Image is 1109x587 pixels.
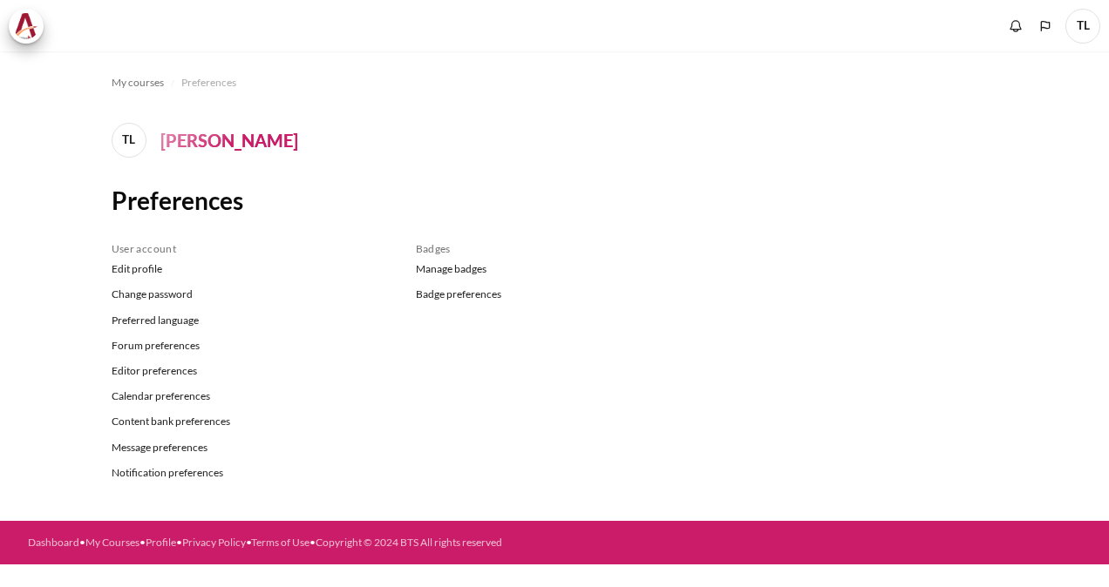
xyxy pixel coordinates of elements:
button: Languages [1032,13,1058,39]
a: Calendar preferences [112,384,390,409]
a: Editor preferences [112,358,390,383]
img: Architeck [14,13,38,39]
div: • • • • • [28,535,608,550]
a: Architeck Architeck [9,9,52,44]
a: Preferences [181,72,236,93]
a: Preferred language [112,307,390,333]
a: Change password [112,282,390,307]
a: Badge preferences [416,282,694,303]
span: TL [1065,9,1100,44]
a: Copyright © 2024 BTS All rights reserved [316,536,502,549]
a: My Courses [85,536,139,549]
a: Privacy Policy [182,536,246,549]
a: Notification preferences [112,460,390,481]
span: TL [112,123,146,158]
span: Preferences [181,75,236,91]
a: TL [112,123,153,158]
a: My courses [112,72,164,93]
h4: Badges [416,242,694,256]
a: Content bank preferences [112,409,390,435]
nav: Navigation bar [112,69,998,97]
a: Manage badges [416,257,694,282]
a: Forum preferences [112,333,390,358]
a: User menu [1065,9,1100,44]
a: Edit profile [112,257,390,282]
div: Show notification window with no new notifications [1003,13,1029,39]
h2: Preferences [112,185,998,216]
h4: User account [112,242,390,256]
a: Dashboard [28,536,79,549]
a: Message preferences [112,435,390,460]
span: My courses [112,75,164,91]
h4: [PERSON_NAME] [160,127,298,153]
a: Profile [146,536,176,549]
a: Terms of Use [251,536,310,549]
